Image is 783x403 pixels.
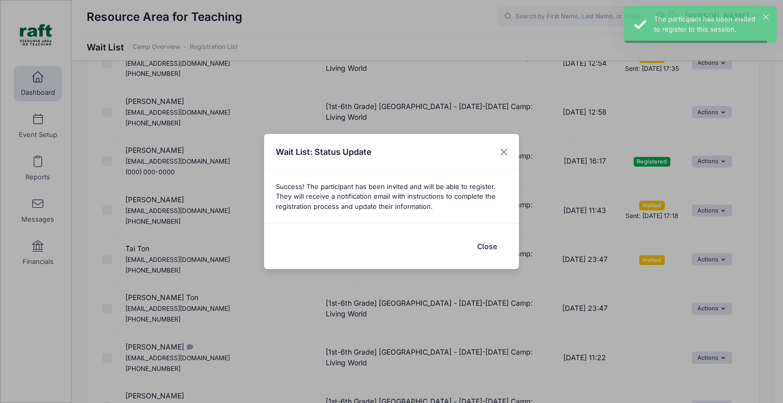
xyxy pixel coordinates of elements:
div: The participant has been invited to register to this session. [654,14,769,34]
div: Success! The participant has been invited and will be able to register. They will receive a notif... [264,170,519,223]
h4: Wait List: Status Update [276,146,372,158]
button: × [763,14,769,20]
button: Close [495,143,513,161]
button: Close [466,235,507,257]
